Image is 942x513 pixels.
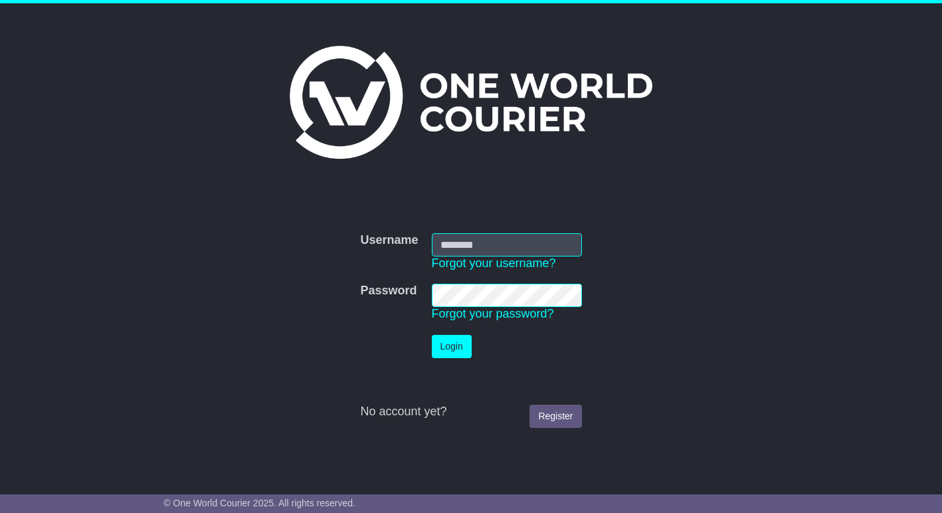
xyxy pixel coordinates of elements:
div: No account yet? [360,405,581,419]
a: Forgot your password? [432,307,554,320]
button: Login [432,335,472,358]
a: Register [529,405,581,428]
a: Forgot your username? [432,256,556,270]
img: One World [290,46,652,159]
label: Username [360,233,418,248]
span: © One World Courier 2025. All rights reserved. [163,498,355,508]
label: Password [360,284,417,298]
